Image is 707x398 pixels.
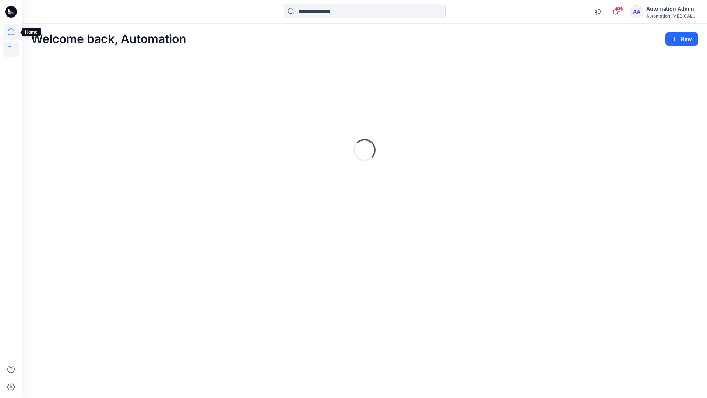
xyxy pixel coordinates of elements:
h2: Welcome back, Automation [31,32,186,46]
button: New [665,32,698,46]
div: AA [630,5,643,18]
div: Automation Admin [646,4,698,13]
span: 22 [615,6,623,12]
div: Automation [MEDICAL_DATA]... [646,13,698,19]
